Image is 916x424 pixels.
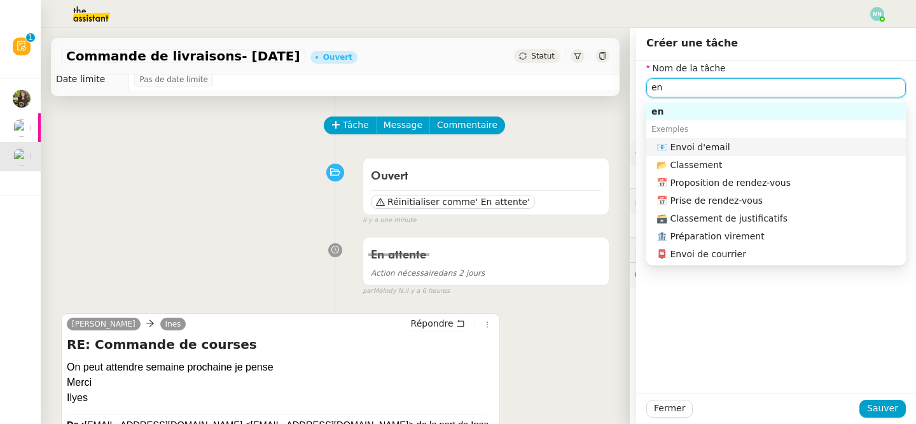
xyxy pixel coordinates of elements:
[384,118,422,132] span: Message
[630,263,916,288] div: 💬Commentaires 4
[630,189,916,214] div: 🔐Données client
[13,148,31,166] img: users%2FSOpzwpywf0ff3GVMrjy6wZgYrbV2%2Favatar%2F1615313811401.jpeg
[870,7,884,21] img: svg
[67,318,141,330] a: [PERSON_NAME]
[371,195,535,209] button: Réinitialiser comme' En attente'
[635,146,701,160] span: ⚙️
[13,90,31,108] img: 59e8fd3f-8fb3-40bf-a0b4-07a768509d6a
[656,159,901,171] div: 📂 Classement
[656,230,901,242] div: 🏦 Préparation virement
[656,141,901,153] div: 📧 Envoi d'email
[67,390,494,406] div: Ilyes
[654,401,685,416] span: Fermer
[646,78,906,97] input: Nom
[371,269,438,278] span: Action nécessaire
[139,73,208,86] span: Pas de date limite
[406,316,469,330] button: Répondre
[411,317,454,330] span: Répondre
[363,286,450,297] small: Mélody N.
[323,53,352,61] div: Ouvert
[646,400,693,418] button: Fermer
[66,50,300,62] span: Commande de livraisons- [DATE]
[324,117,377,134] button: Tâche
[429,117,505,134] button: Commentaire
[13,119,31,137] img: users%2FSOpzwpywf0ff3GVMrjy6wZgYrbV2%2Favatar%2F1615313811401.jpeg
[646,120,906,138] div: Exemples
[867,401,898,416] span: Sauver
[371,269,485,278] span: dans 2 jours
[371,171,408,182] span: Ouvert
[635,270,739,280] span: 💬
[635,194,718,209] span: 🔐
[630,141,916,166] div: ⚙️Procédures
[67,360,494,375] div: On peut attendre semaine prochaine je pense
[363,215,416,226] span: il y a une minute
[405,286,450,297] span: il y a 6 heures
[635,244,723,255] span: ⏲️
[28,33,33,45] p: 1
[646,37,738,49] span: Créer une tâche
[859,400,906,418] button: Sauver
[51,69,129,90] td: Date limite
[656,248,901,260] div: 📮 Envoi de courrier
[387,195,475,208] span: Réinitialiser comme
[531,52,555,60] span: Statut
[475,195,529,208] span: ' En attente'
[656,195,901,206] div: 📅 Prise de rendez-vous
[656,213,901,224] div: 🗃️ Classement de justificatifs
[651,106,901,117] div: en
[26,33,35,42] nz-badge-sup: 1
[656,177,901,188] div: 📅 Proposition de rendez-vous
[343,118,369,132] span: Tâche
[437,118,497,132] span: Commentaire
[67,336,494,353] h4: RE: Commande de courses
[371,250,426,261] span: En attente
[165,320,181,329] span: Ines
[646,63,726,73] label: Nom de la tâche
[630,237,916,262] div: ⏲️Tâches 6:04
[67,375,494,390] div: Merci
[363,286,373,297] span: par
[376,117,430,134] button: Message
